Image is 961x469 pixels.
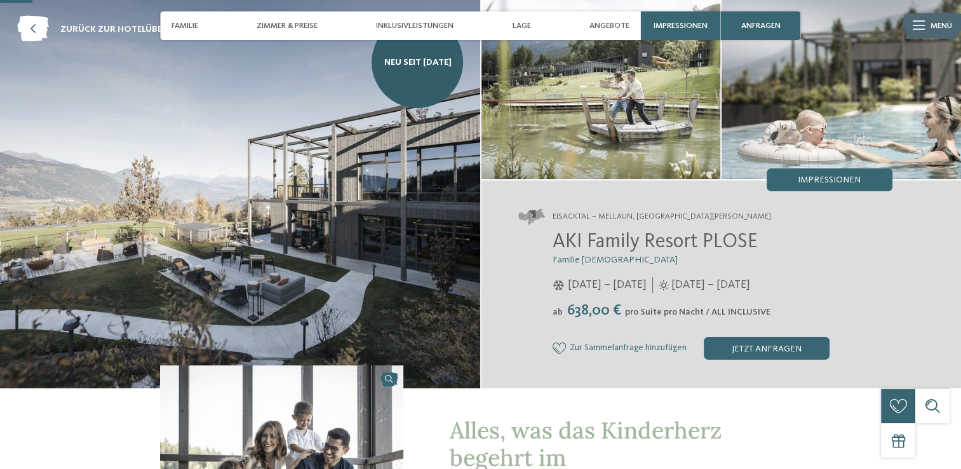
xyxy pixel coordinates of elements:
span: Familie [DEMOGRAPHIC_DATA] [553,255,678,264]
span: Angebote [589,21,629,31]
div: jetzt anfragen [704,337,830,360]
span: Zimmer & Preise [257,21,318,31]
span: 638,00 € [564,303,624,318]
span: pro Suite pro Nacht / ALL INCLUSIVE [625,308,770,316]
span: NEU seit [DATE] [384,56,451,69]
span: [DATE] – [DATE] [568,277,647,293]
a: zurück zur Hotelübersicht [17,17,193,43]
span: [DATE] – [DATE] [671,277,750,293]
span: Inklusivleistungen [376,21,454,31]
span: Familie [171,21,198,31]
span: Impressionen [798,175,861,184]
span: zurück zur Hotelübersicht [60,23,193,36]
span: Eisacktal – Mellaun, [GEOGRAPHIC_DATA][PERSON_NAME] [553,211,771,222]
span: Lage [513,21,531,31]
i: Öffnungszeiten im Sommer [659,280,669,290]
span: AKI Family Resort PLOSE [553,232,758,252]
span: Impressionen [654,21,708,31]
span: anfragen [741,21,781,31]
span: Zur Sammelanfrage hinzufügen [570,343,687,353]
span: ab [553,308,563,316]
i: Öffnungszeiten im Winter [553,280,565,290]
